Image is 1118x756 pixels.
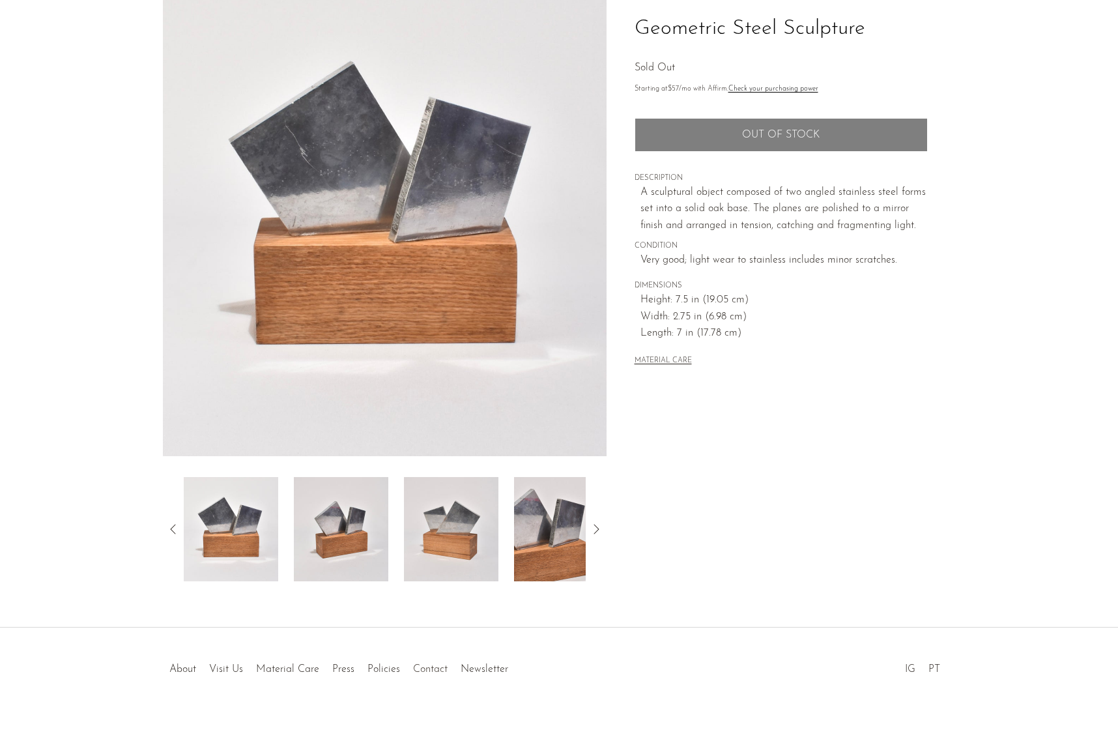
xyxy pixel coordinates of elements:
span: $57 [668,85,679,93]
a: Contact [413,664,448,675]
span: Sold Out [635,63,675,73]
span: DESCRIPTION [635,173,928,184]
span: CONDITION [635,240,928,252]
a: Material Care [256,664,319,675]
a: Visit Us [209,664,243,675]
img: Geometric Steel Sculpture [404,477,498,581]
h1: Geometric Steel Sculpture [635,12,928,46]
img: Geometric Steel Sculpture [514,477,609,581]
span: Width: 2.75 in (6.98 cm) [640,309,928,326]
ul: Quick links [163,654,515,678]
img: Geometric Steel Sculpture [294,477,388,581]
span: Height: 7.5 in (19.05 cm) [640,292,928,309]
a: Check your purchasing power - Learn more about Affirm Financing (opens in modal) [728,85,818,93]
button: Add to cart [635,118,928,152]
p: A sculptural object composed of two angled stainless steel forms set into a solid oak base. The p... [640,184,928,235]
span: Length: 7 in (17.78 cm) [640,325,928,342]
a: IG [905,664,915,675]
a: Policies [367,664,400,675]
a: About [169,664,196,675]
img: Geometric Steel Sculpture [184,477,278,581]
a: Press [332,664,354,675]
span: DIMENSIONS [635,280,928,292]
ul: Social Medias [898,654,947,678]
span: Out of stock [742,129,820,141]
p: Starting at /mo with Affirm. [635,83,928,95]
button: MATERIAL CARE [635,356,692,366]
span: Very good; light wear to stainless includes minor scratches. [640,252,928,269]
a: PT [928,664,940,675]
